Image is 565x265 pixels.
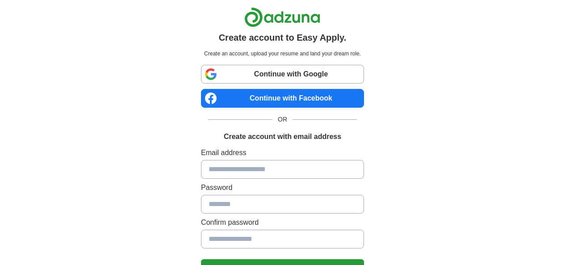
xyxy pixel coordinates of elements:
span: OR [272,115,293,124]
label: Email address [201,147,364,158]
a: Continue with Google [201,65,364,84]
label: Password [201,182,364,193]
h1: Create account with email address [224,131,341,142]
h1: Create account to Easy Apply. [219,31,347,44]
p: Create an account, upload your resume and land your dream role. [203,50,362,58]
img: Adzuna logo [244,7,320,27]
a: Continue with Facebook [201,89,364,108]
label: Confirm password [201,217,364,228]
